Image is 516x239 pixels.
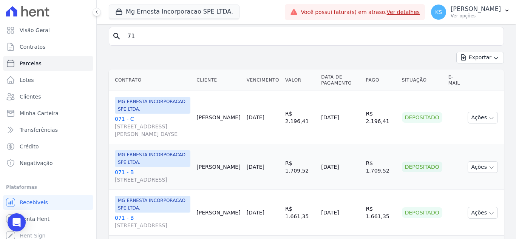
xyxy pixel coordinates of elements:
a: Contratos [3,39,93,54]
p: Ver opções [451,13,501,19]
span: Você possui fatura(s) em atraso. [301,8,420,16]
span: KS [435,9,442,15]
span: Crédito [20,143,39,150]
th: Valor [282,69,318,91]
a: [DATE] [247,210,264,216]
a: Recebíveis [3,195,93,210]
td: R$ 1.709,52 [282,144,318,190]
td: R$ 2.196,41 [363,91,399,144]
div: Depositado [402,162,442,172]
button: Exportar [456,52,504,63]
a: Transferências [3,122,93,137]
td: [DATE] [318,144,363,190]
span: Negativação [20,159,53,167]
button: Ações [468,207,498,219]
th: Situação [399,69,445,91]
td: R$ 1.661,35 [282,190,318,236]
a: Parcelas [3,56,93,71]
div: Depositado [402,112,442,123]
span: [STREET_ADDRESS] [115,222,190,229]
span: Clientes [20,93,41,100]
th: Pago [363,69,399,91]
span: Visão Geral [20,26,50,34]
a: [DATE] [247,114,264,120]
p: [PERSON_NAME] [451,5,501,13]
span: [STREET_ADDRESS][PERSON_NAME] DAYSE [115,123,190,138]
th: Cliente [193,69,243,91]
button: Mg Ernesta Incorporacao SPE LTDA. [109,5,239,19]
button: Ações [468,112,498,123]
td: R$ 1.661,35 [363,190,399,236]
th: E-mail [445,69,465,91]
span: MG ERNESTA INCORPORACAO SPE LTDA. [115,97,190,114]
span: [STREET_ADDRESS] [115,176,190,183]
span: Parcelas [20,60,42,67]
button: Ações [468,161,498,173]
td: [DATE] [318,91,363,144]
span: Recebíveis [20,199,48,206]
a: Clientes [3,89,93,104]
th: Contrato [109,69,193,91]
a: Conta Hent [3,211,93,227]
td: [DATE] [318,190,363,236]
div: Depositado [402,207,442,218]
a: 071 - C[STREET_ADDRESS][PERSON_NAME] DAYSE [115,115,190,138]
td: R$ 2.196,41 [282,91,318,144]
a: [DATE] [247,164,264,170]
span: MG ERNESTA INCORPORACAO SPE LTDA. [115,196,190,213]
a: Ver detalhes [387,9,420,15]
a: Lotes [3,72,93,88]
div: Plataformas [6,183,90,192]
span: MG ERNESTA INCORPORACAO SPE LTDA. [115,150,190,167]
td: R$ 1.709,52 [363,144,399,190]
button: KS [PERSON_NAME] Ver opções [425,2,516,23]
i: search [112,32,121,41]
td: [PERSON_NAME] [193,91,243,144]
div: Open Intercom Messenger [8,213,26,231]
td: [PERSON_NAME] [193,190,243,236]
a: Negativação [3,156,93,171]
th: Data de Pagamento [318,69,363,91]
a: 071 - B[STREET_ADDRESS] [115,168,190,183]
span: Lotes [20,76,34,84]
span: Transferências [20,126,58,134]
span: Minha Carteira [20,109,59,117]
a: Minha Carteira [3,106,93,121]
span: Contratos [20,43,45,51]
input: Buscar por nome do lote ou do cliente [123,29,501,44]
th: Vencimento [244,69,282,91]
a: Crédito [3,139,93,154]
a: 071 - B[STREET_ADDRESS] [115,214,190,229]
td: [PERSON_NAME] [193,144,243,190]
a: Visão Geral [3,23,93,38]
span: Conta Hent [20,215,49,223]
